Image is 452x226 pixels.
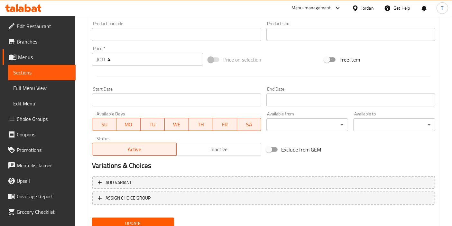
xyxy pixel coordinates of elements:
[179,145,258,154] span: Inactive
[3,204,76,220] a: Grocery Checklist
[3,158,76,173] a: Menu disclaimer
[361,5,374,12] div: Jordan
[17,192,70,200] span: Coverage Report
[3,142,76,158] a: Promotions
[441,5,443,12] span: T
[3,49,76,65] a: Menus
[13,69,70,76] span: Sections
[17,115,70,123] span: Choice Groups
[116,118,141,131] button: MO
[3,173,76,189] a: Upsell
[17,38,70,45] span: Branches
[176,143,261,156] button: Inactive
[291,4,331,12] div: Menu-management
[106,194,151,202] span: ASSIGN CHOICE GROUP
[95,120,114,129] span: SU
[92,143,177,156] button: Active
[266,28,435,41] input: Please enter product sku
[8,65,76,80] a: Sections
[92,192,435,205] button: ASSIGN CHOICE GROUP
[95,145,174,154] span: Active
[167,120,186,129] span: WE
[97,55,105,63] p: JOD
[92,28,261,41] input: Please enter product barcode
[143,120,162,129] span: TU
[3,34,76,49] a: Branches
[216,120,235,129] span: FR
[8,80,76,96] a: Full Menu View
[213,118,237,131] button: FR
[17,131,70,138] span: Coupons
[119,120,138,129] span: MO
[3,127,76,142] a: Coupons
[17,177,70,185] span: Upsell
[17,208,70,216] span: Grocery Checklist
[106,179,132,187] span: Add variant
[92,161,435,171] h2: Variations & Choices
[339,56,360,64] span: Free item
[165,118,189,131] button: WE
[107,53,203,66] input: Please enter price
[223,56,261,64] span: Price on selection
[237,118,261,131] button: SA
[18,53,70,61] span: Menus
[240,120,259,129] span: SA
[3,18,76,34] a: Edit Restaurant
[17,162,70,169] span: Menu disclaimer
[13,84,70,92] span: Full Menu View
[8,96,76,111] a: Edit Menu
[141,118,165,131] button: TU
[17,146,70,154] span: Promotions
[17,22,70,30] span: Edit Restaurant
[92,176,435,189] button: Add variant
[191,120,210,129] span: TH
[353,118,435,131] div: ​
[266,118,348,131] div: ​
[3,189,76,204] a: Coverage Report
[92,118,116,131] button: SU
[3,111,76,127] a: Choice Groups
[281,146,321,153] span: Exclude from GEM
[13,100,70,107] span: Edit Menu
[189,118,213,131] button: TH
